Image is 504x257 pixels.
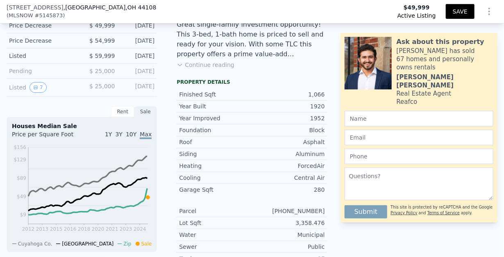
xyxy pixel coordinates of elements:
span: [GEOGRAPHIC_DATA] [62,241,114,247]
span: # 5145873 [35,11,63,20]
div: Houses Median Sale [12,122,152,130]
span: $ 25,000 [89,83,115,89]
div: [DATE] [121,21,154,30]
tspan: 2023 [120,226,132,232]
div: Price Decrease [9,37,75,45]
span: MLSNOW [9,11,33,20]
button: SAVE [446,4,474,19]
div: Price Decrease [9,21,75,30]
tspan: 2021 [106,226,118,232]
div: 1952 [252,114,325,122]
tspan: $9 [20,212,26,218]
div: [PERSON_NAME] [PERSON_NAME] [397,73,493,89]
span: Active Listing [397,11,436,20]
div: Year Improved [179,114,252,122]
div: Reafco [397,98,418,106]
div: Siding [179,150,252,158]
div: Central Air [252,174,325,182]
div: 3,358.476 [252,219,325,227]
div: Cooling [179,174,252,182]
button: View historical data [30,82,47,93]
span: Cuyahoga Co. [18,241,52,247]
div: Rent [111,106,134,117]
div: Year Built [179,102,252,110]
a: Privacy Policy [390,211,417,215]
input: Phone [345,149,493,164]
div: Listed [9,82,75,93]
div: Municipal [252,231,325,239]
div: Public [252,243,325,251]
span: $ 49,999 [89,22,115,29]
div: Lot Sqft [179,219,252,227]
div: Garage Sqft [179,186,252,194]
tspan: $89 [17,175,26,181]
div: [DATE] [121,82,154,93]
div: Aluminum [252,150,325,158]
div: ForcedAir [252,162,325,170]
span: , OH 44108 [125,4,156,11]
div: [PHONE_NUMBER] [252,207,325,215]
div: Real Estate Agent [397,89,452,98]
div: Heating [179,162,252,170]
div: Pending [9,67,75,75]
tspan: 2020 [92,226,104,232]
span: 3Y [116,131,123,138]
div: Property details [177,79,327,85]
div: [DATE] [121,52,154,60]
div: Asphalt [252,138,325,146]
input: Name [345,111,493,126]
div: Sale [134,106,157,117]
div: Foundation [179,126,252,134]
tspan: $129 [14,157,26,163]
div: [DATE] [121,37,154,45]
div: [DATE] [121,67,154,75]
span: 10Y [126,131,136,138]
tspan: $156 [14,145,26,150]
button: Show Options [481,3,497,20]
div: ( ) [7,11,65,20]
tspan: 2016 [64,226,77,232]
div: This site is protected by reCAPTCHA and the Google and apply. [390,202,493,218]
span: Max [140,131,152,139]
div: Roof [179,138,252,146]
tspan: 2012 [22,226,35,232]
span: $ 25,000 [89,68,115,74]
span: $ 59,999 [89,53,115,59]
div: [PERSON_NAME] has sold 67 homes and personally owns rentals [397,47,493,71]
div: 1,066 [252,90,325,99]
span: 1Y [105,131,112,138]
button: Continue reading [177,61,234,69]
tspan: 2013 [36,226,49,232]
span: Zip [123,241,131,247]
div: Listed [9,52,75,60]
div: Price per Square Foot [12,130,82,143]
div: Finished Sqft [179,90,252,99]
input: Email [345,130,493,145]
tspan: 2024 [134,226,146,232]
div: 1920 [252,102,325,110]
div: Sewer [179,243,252,251]
div: Parcel [179,207,252,215]
span: $ 54,999 [89,37,115,44]
div: Great single-family investment opportunity! This 3-bed, 1-bath home is priced to sell and ready f... [177,20,327,59]
tspan: $49 [17,194,26,200]
tspan: 2018 [78,226,91,232]
div: Ask about this property [397,37,484,47]
span: $49,999 [404,3,430,11]
div: Water [179,231,252,239]
span: Sale [141,241,152,247]
tspan: 2015 [50,226,63,232]
span: , [GEOGRAPHIC_DATA] [64,3,157,11]
a: Terms of Service [427,211,460,215]
button: Submit [345,205,388,218]
div: Block [252,126,325,134]
div: 280 [252,186,325,194]
span: [STREET_ADDRESS] [7,3,64,11]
